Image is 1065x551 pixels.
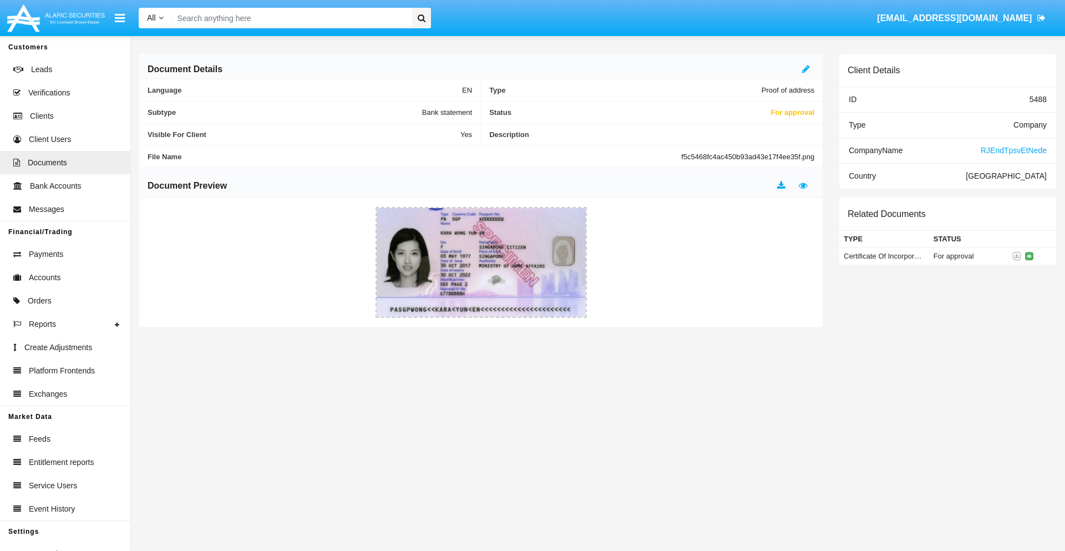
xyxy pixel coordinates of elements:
span: Event History [29,503,75,515]
span: Visible For Client [148,130,460,139]
span: Description [489,130,814,139]
span: Documents [28,157,67,169]
h6: Related Documents [848,209,926,219]
span: All [147,13,156,22]
span: File Name [148,153,681,161]
span: Messages [29,204,64,215]
h6: Client Details [848,65,900,75]
span: [GEOGRAPHIC_DATA] [966,171,1047,180]
span: Company [1013,120,1047,129]
span: Subtype [148,108,422,117]
span: Language [148,86,462,94]
span: Accounts [29,272,61,284]
span: Bank statement [422,108,472,117]
span: Service Users [29,480,77,492]
td: For approval [929,247,1009,265]
th: Status [929,231,1009,247]
span: 5488 [1029,95,1047,104]
span: Type [849,120,865,129]
span: f5c5468fc4ac450b93ad43e17f4ee35f.png [681,153,814,161]
span: Bank Accounts [30,180,82,192]
span: Client Users [29,134,71,145]
span: Clients [30,110,54,122]
span: Entitlement reports [29,457,94,468]
a: [EMAIL_ADDRESS][DOMAIN_NAME] [872,3,1051,34]
span: Status [489,108,770,117]
a: All [139,12,172,24]
span: Feeds [29,433,50,445]
span: Platform Frontends [29,365,95,377]
span: Country [849,171,876,180]
span: For approval [771,108,815,117]
span: Reports [29,319,56,330]
td: Certificate Of Incorporation [839,247,929,265]
span: Leads [31,64,52,75]
input: Search [172,8,408,28]
th: Type [839,231,929,247]
span: Create Adjustments [24,342,92,353]
h6: Document Details [148,63,222,75]
span: EN [462,86,472,94]
span: Verifications [28,87,70,99]
span: Company Name [849,146,902,155]
span: Payments [29,249,63,260]
span: Orders [28,295,52,307]
span: ID [849,95,856,104]
span: RJEndTpsvEtNede [981,146,1047,155]
span: Exchanges [29,388,67,400]
h6: Document Preview [148,180,227,192]
span: Proof of address [762,86,814,94]
span: Type [489,86,762,94]
img: Logo image [6,2,106,34]
span: Yes [460,130,472,139]
span: [EMAIL_ADDRESS][DOMAIN_NAME] [877,13,1032,23]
